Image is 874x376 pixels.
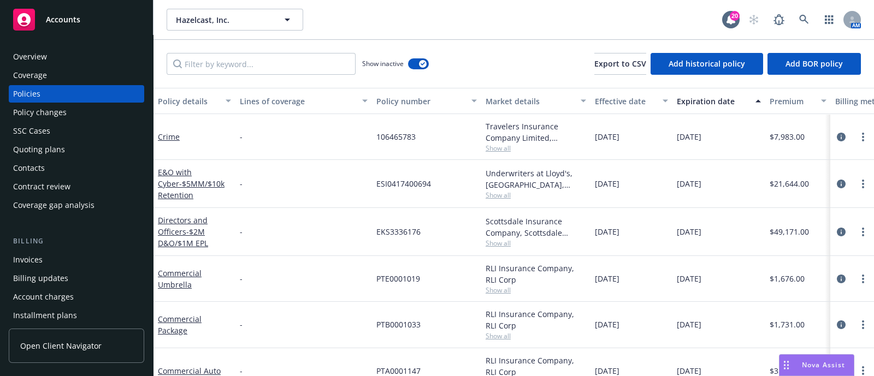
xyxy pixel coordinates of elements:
[158,96,219,107] div: Policy details
[376,273,420,284] span: PTE0001019
[9,178,144,195] a: Contract review
[595,96,656,107] div: Effective date
[235,88,372,114] button: Lines of coverage
[9,48,144,65] a: Overview
[768,9,790,31] a: Report a Bug
[376,319,421,330] span: PTB0001033
[677,273,701,284] span: [DATE]
[486,121,586,144] div: Travelers Insurance Company Limited, Travelers Insurance
[857,130,870,144] a: more
[730,11,740,21] div: 20
[167,53,356,75] input: Filter by keyword...
[153,88,235,114] button: Policy details
[486,331,586,341] span: Show all
[770,273,805,284] span: $1,676.00
[46,15,80,24] span: Accounts
[835,177,848,190] a: circleInformation
[9,307,144,324] a: Installment plans
[857,225,870,238] a: more
[835,272,848,285] a: circleInformation
[376,131,416,142] span: 106465783
[779,354,854,376] button: Nova Assist
[595,131,619,142] span: [DATE]
[13,288,74,306] div: Account charges
[158,366,221,376] a: Commercial Auto
[9,122,144,140] a: SSC Cases
[835,318,848,331] a: circleInformation
[13,85,40,103] div: Policies
[9,85,144,103] a: Policies
[158,226,208,248] span: - $2M D&O/$1M EPL
[9,141,144,158] a: Quoting plans
[20,340,102,351] span: Open Client Navigator
[857,272,870,285] a: more
[13,159,45,177] div: Contacts
[779,355,793,375] div: Drag to move
[13,307,77,324] div: Installment plans
[486,96,574,107] div: Market details
[669,58,745,69] span: Add historical policy
[677,131,701,142] span: [DATE]
[595,273,619,284] span: [DATE]
[590,88,672,114] button: Effective date
[13,251,43,268] div: Invoices
[486,216,586,238] div: Scottsdale Insurance Company, Scottsdale Insurance Company (Nationwide), CRC Group
[240,178,243,189] span: -
[376,96,465,107] div: Policy number
[486,262,586,285] div: RLI Insurance Company, RLI Corp
[594,53,646,75] button: Export to CSV
[158,167,225,200] a: E&O with Cyber
[9,159,144,177] a: Contacts
[835,225,848,238] a: circleInformation
[362,59,404,68] span: Show inactive
[9,196,144,214] a: Coverage gap analysis
[240,131,243,142] span: -
[594,58,646,69] span: Export to CSV
[770,131,805,142] span: $7,983.00
[486,285,586,295] span: Show all
[9,104,144,121] a: Policy changes
[376,178,431,189] span: ESI0417400694
[486,168,586,190] div: Underwriters at Lloyd's, [GEOGRAPHIC_DATA], [PERSON_NAME] of London, CRC Group
[158,268,202,290] a: Commercial Umbrella
[13,67,47,84] div: Coverage
[376,226,421,237] span: EKS3336176
[677,319,701,330] span: [DATE]
[486,190,586,200] span: Show all
[765,88,831,114] button: Premium
[9,4,144,35] a: Accounts
[677,226,701,237] span: [DATE]
[793,9,815,31] a: Search
[595,178,619,189] span: [DATE]
[240,273,243,284] span: -
[595,319,619,330] span: [DATE]
[770,319,805,330] span: $1,731.00
[651,53,763,75] button: Add historical policy
[372,88,481,114] button: Policy number
[677,96,749,107] div: Expiration date
[767,53,861,75] button: Add BOR policy
[786,58,843,69] span: Add BOR policy
[9,251,144,268] a: Invoices
[158,132,180,142] a: Crime
[13,141,65,158] div: Quoting plans
[486,238,586,248] span: Show all
[770,96,814,107] div: Premium
[158,314,202,336] a: Commercial Package
[158,178,225,200] span: - $5MM/$10k Retention
[672,88,765,114] button: Expiration date
[9,236,144,247] div: Billing
[9,270,144,287] a: Billing updates
[818,9,840,31] a: Switch app
[770,178,809,189] span: $21,644.00
[240,226,243,237] span: -
[13,122,50,140] div: SSC Cases
[486,308,586,331] div: RLI Insurance Company, RLI Corp
[835,130,848,144] a: circleInformation
[802,360,845,369] span: Nova Assist
[9,288,144,306] a: Account charges
[677,178,701,189] span: [DATE]
[595,226,619,237] span: [DATE]
[770,226,809,237] span: $49,171.00
[158,215,208,248] a: Directors and Officers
